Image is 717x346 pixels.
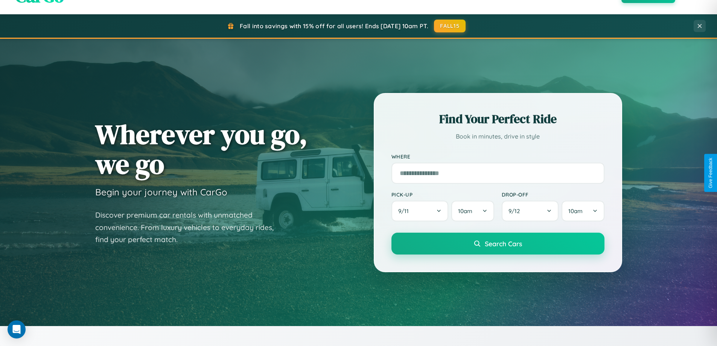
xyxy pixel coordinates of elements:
span: Search Cars [485,239,522,248]
button: Search Cars [391,233,604,255]
span: Fall into savings with 15% off for all users! Ends [DATE] 10am PT. [240,22,428,30]
label: Pick-up [391,191,494,198]
button: 9/12 [502,201,559,221]
h3: Begin your journey with CarGo [95,186,227,198]
h1: Wherever you go, we go [95,119,308,179]
div: Open Intercom Messenger [8,320,26,338]
button: 10am [562,201,604,221]
span: 10am [568,207,583,215]
button: 10am [451,201,494,221]
label: Drop-off [502,191,604,198]
span: 10am [458,207,472,215]
p: Book in minutes, drive in style [391,131,604,142]
div: Give Feedback [708,158,713,188]
button: FALL15 [434,20,466,32]
p: Discover premium car rentals with unmatched convenience. From luxury vehicles to everyday rides, ... [95,209,283,246]
label: Where [391,153,604,160]
span: 9 / 11 [398,207,413,215]
span: 9 / 12 [508,207,524,215]
button: 9/11 [391,201,449,221]
h2: Find Your Perfect Ride [391,111,604,127]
